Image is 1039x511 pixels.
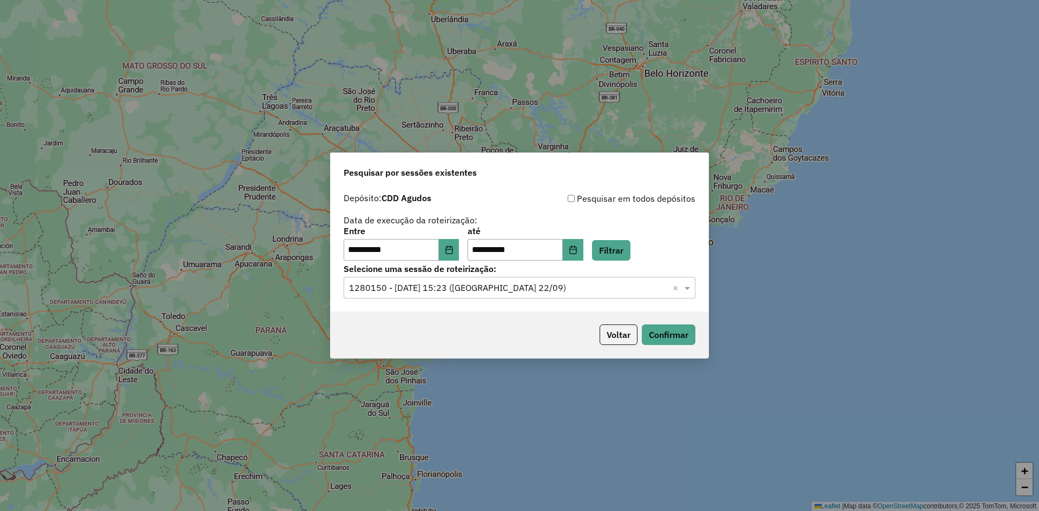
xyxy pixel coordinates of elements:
button: Filtrar [592,240,630,261]
label: até [468,224,583,237]
label: Data de execução da roteirização: [344,214,477,227]
button: Voltar [600,324,637,345]
span: Pesquisar por sessões existentes [344,166,477,179]
label: Selecione uma sessão de roteirização: [344,262,695,275]
button: Choose Date [563,239,583,261]
div: Pesquisar em todos depósitos [519,192,695,205]
button: Confirmar [642,324,695,345]
button: Choose Date [439,239,459,261]
strong: CDD Agudos [382,193,431,203]
label: Depósito: [344,191,431,204]
span: Clear all [673,281,682,294]
label: Entre [344,224,459,237]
